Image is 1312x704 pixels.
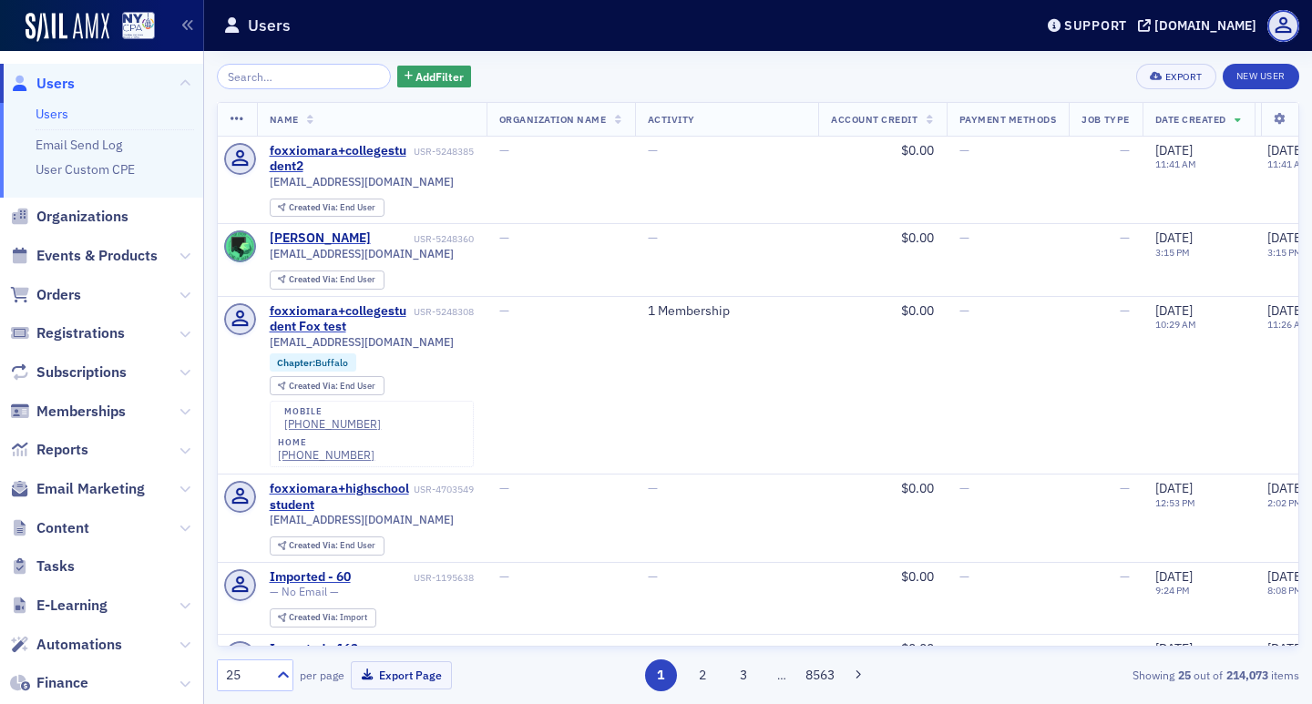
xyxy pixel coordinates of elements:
[1267,318,1308,331] time: 11:26 AM
[270,641,358,658] a: Imported - 163
[36,518,89,538] span: Content
[270,303,411,335] a: foxxiomara+collegestudent Fox test
[10,479,145,499] a: Email Marketing
[278,437,374,448] div: home
[1154,17,1256,34] div: [DOMAIN_NAME]
[499,142,509,158] span: —
[951,667,1299,683] div: Showing out of items
[289,201,340,213] span: Created Via :
[499,302,509,319] span: —
[270,569,351,586] a: Imported - 60
[36,673,88,693] span: Finance
[10,673,88,693] a: Finance
[109,12,155,43] a: View Homepage
[284,417,381,431] div: [PHONE_NUMBER]
[270,335,454,349] span: [EMAIL_ADDRESS][DOMAIN_NAME]
[351,661,452,689] button: Export Page
[414,146,474,158] div: USR-5248385
[728,659,760,691] button: 3
[1155,640,1193,657] span: [DATE]
[901,480,934,496] span: $0.00
[901,302,934,319] span: $0.00
[1267,568,1305,585] span: [DATE]
[1138,19,1263,32] button: [DOMAIN_NAME]
[959,568,969,585] span: —
[36,74,75,94] span: Users
[217,64,391,89] input: Search…
[959,142,969,158] span: —
[36,635,122,655] span: Automations
[1120,480,1130,496] span: —
[270,481,411,513] div: foxxiomara+highschoolstudent
[289,380,340,392] span: Created Via :
[901,142,934,158] span: $0.00
[289,382,375,392] div: End User
[278,448,374,462] a: [PHONE_NUMBER]
[10,323,125,343] a: Registrations
[270,376,384,395] div: Created Via: End User
[1155,302,1193,319] span: [DATE]
[122,12,155,40] img: SailAMX
[1155,230,1193,246] span: [DATE]
[10,440,88,460] a: Reports
[10,596,108,616] a: E-Learning
[499,568,509,585] span: —
[284,406,381,417] div: mobile
[831,113,917,126] span: Account Credit
[270,608,376,627] div: Created Via: Import
[1081,113,1129,126] span: Job Type
[226,666,266,685] div: 25
[270,143,411,175] a: foxxiomara+collegestudent2
[769,667,794,683] span: …
[1267,480,1305,496] span: [DATE]
[10,402,126,422] a: Memberships
[1267,640,1305,657] span: [DATE]
[270,585,339,598] span: — No Email —
[270,270,384,290] div: Created Via: End User
[36,556,75,576] span: Tasks
[648,568,658,585] span: —
[1267,246,1302,259] time: 3:15 PM
[270,230,371,247] a: [PERSON_NAME]
[36,479,145,499] span: Email Marketing
[648,480,658,496] span: —
[289,611,340,623] span: Created Via :
[805,659,836,691] button: 8563
[1267,584,1302,597] time: 8:08 PM
[959,302,969,319] span: —
[289,203,375,213] div: End User
[1120,142,1130,158] span: —
[1267,142,1305,158] span: [DATE]
[959,480,969,496] span: —
[10,362,127,383] a: Subscriptions
[1155,318,1196,331] time: 10:29 AM
[36,207,128,227] span: Organizations
[10,518,89,538] a: Content
[1155,568,1193,585] span: [DATE]
[270,175,454,189] span: [EMAIL_ADDRESS][DOMAIN_NAME]
[415,68,464,85] span: Add Filter
[10,285,81,305] a: Orders
[901,640,934,657] span: $0.00
[397,66,472,88] button: AddFilter
[36,246,158,266] span: Events & Products
[1165,72,1203,82] div: Export
[1267,10,1299,42] span: Profile
[277,357,348,369] a: Chapter:Buffalo
[10,246,158,266] a: Events & Products
[26,13,109,42] a: SailAMX
[648,303,730,320] a: 1 Membership
[289,539,340,551] span: Created Via :
[36,161,135,178] a: User Custom CPE
[648,142,658,158] span: —
[1155,113,1226,126] span: Date Created
[1155,246,1190,259] time: 3:15 PM
[499,230,509,246] span: —
[270,513,454,526] span: [EMAIL_ADDRESS][DOMAIN_NAME]
[645,659,677,691] button: 1
[36,323,125,343] span: Registrations
[1155,584,1190,597] time: 9:24 PM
